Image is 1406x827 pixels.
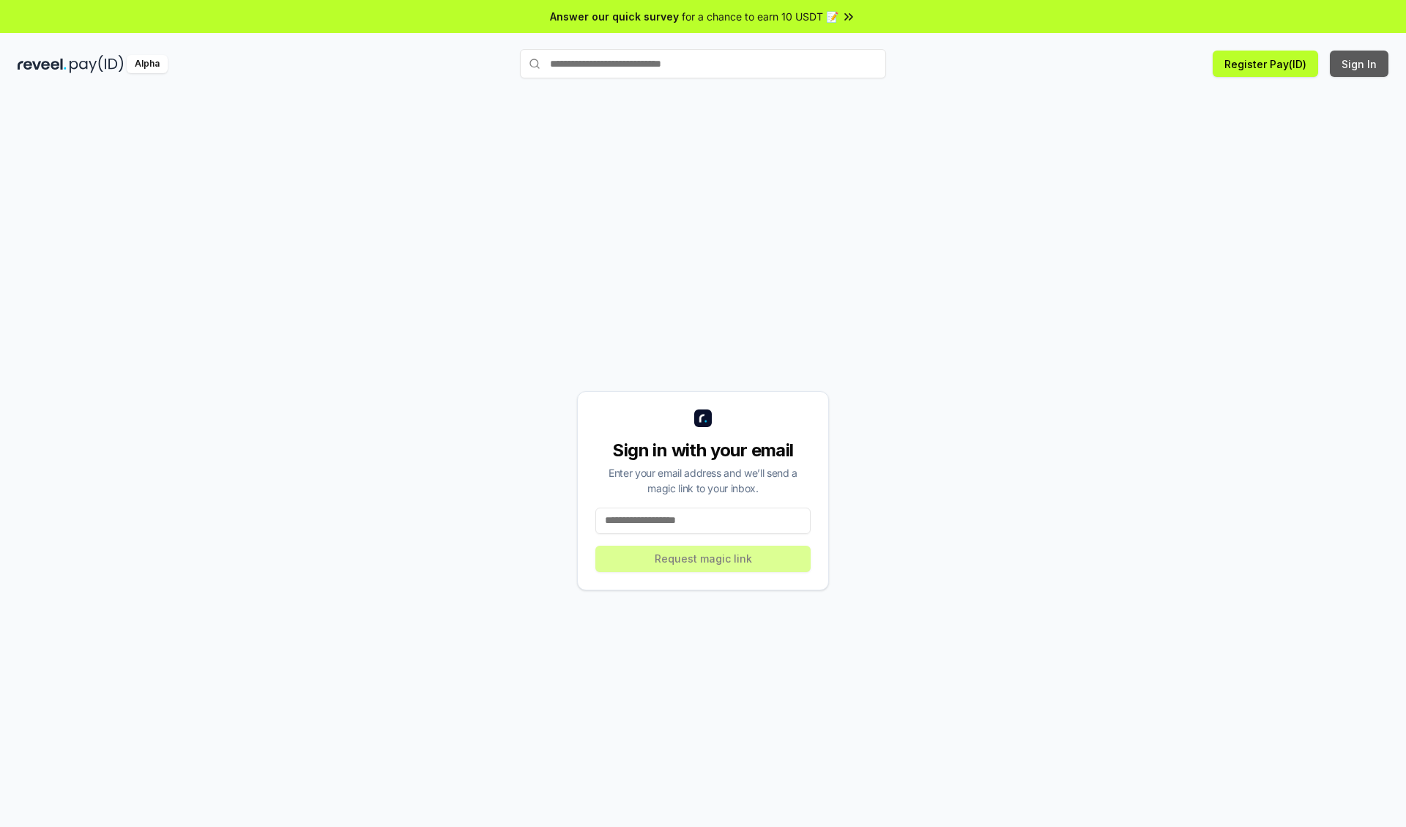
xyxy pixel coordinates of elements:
[595,439,811,462] div: Sign in with your email
[694,409,712,427] img: logo_small
[550,9,679,24] span: Answer our quick survey
[70,55,124,73] img: pay_id
[127,55,168,73] div: Alpha
[1213,51,1318,77] button: Register Pay(ID)
[682,9,838,24] span: for a chance to earn 10 USDT 📝
[1330,51,1388,77] button: Sign In
[595,465,811,496] div: Enter your email address and we’ll send a magic link to your inbox.
[18,55,67,73] img: reveel_dark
